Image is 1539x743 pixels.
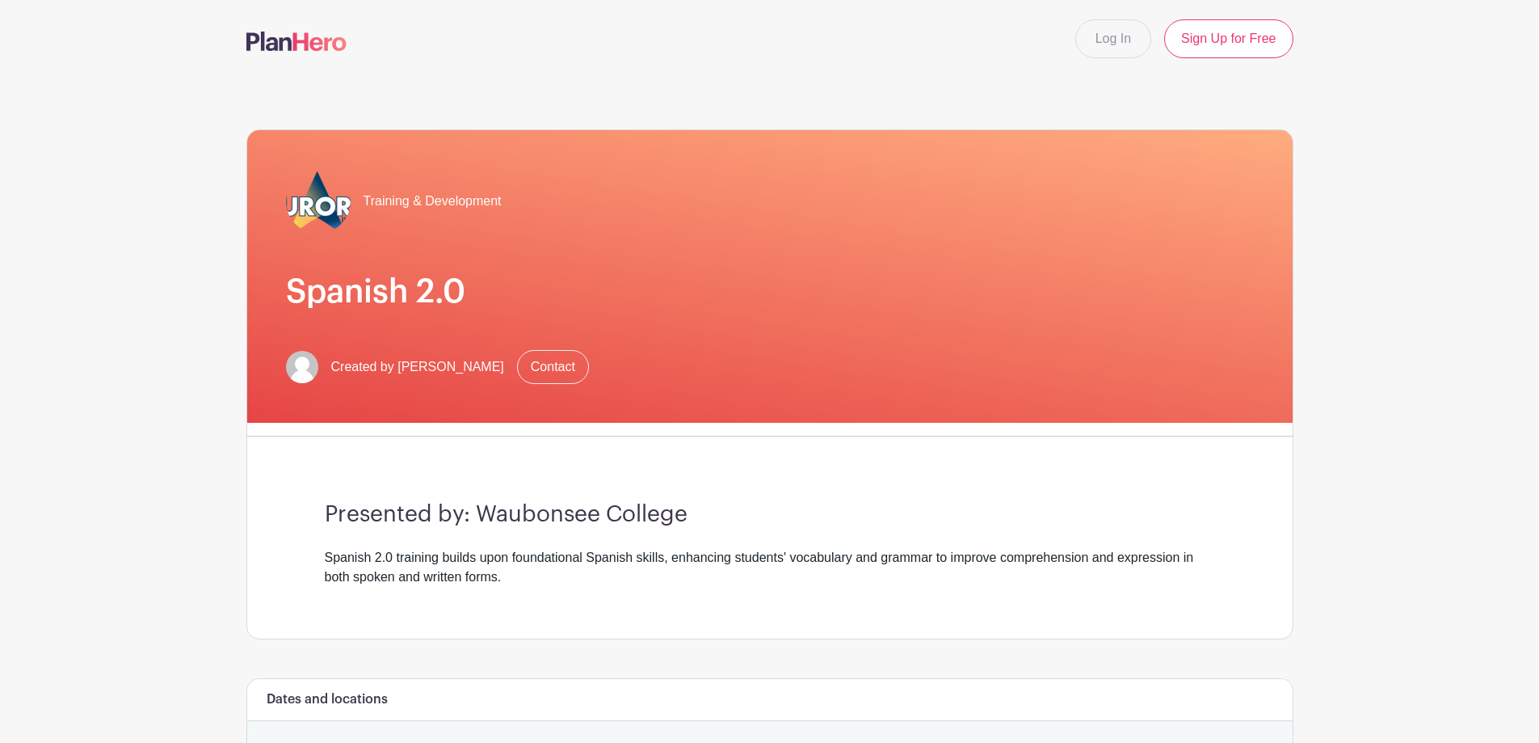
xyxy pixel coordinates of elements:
[325,501,1215,529] h3: Presented by: Waubonsee College
[286,169,351,234] img: 2023_COA_Horiz_Logo_PMS_BlueStroke%204.png
[267,692,388,707] h6: Dates and locations
[286,351,318,383] img: default-ce2991bfa6775e67f084385cd625a349d9dcbb7a52a09fb2fda1e96e2d18dcdb.png
[286,272,1254,311] h1: Spanish 2.0
[1075,19,1151,58] a: Log In
[331,357,504,377] span: Created by [PERSON_NAME]
[246,32,347,51] img: logo-507f7623f17ff9eddc593b1ce0a138ce2505c220e1c5a4e2b4648c50719b7d32.svg
[1164,19,1293,58] a: Sign Up for Free
[364,192,502,211] span: Training & Development
[517,350,589,384] a: Contact
[325,548,1215,587] div: Spanish 2.0 training builds upon foundational Spanish skills, enhancing students' vocabulary and ...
